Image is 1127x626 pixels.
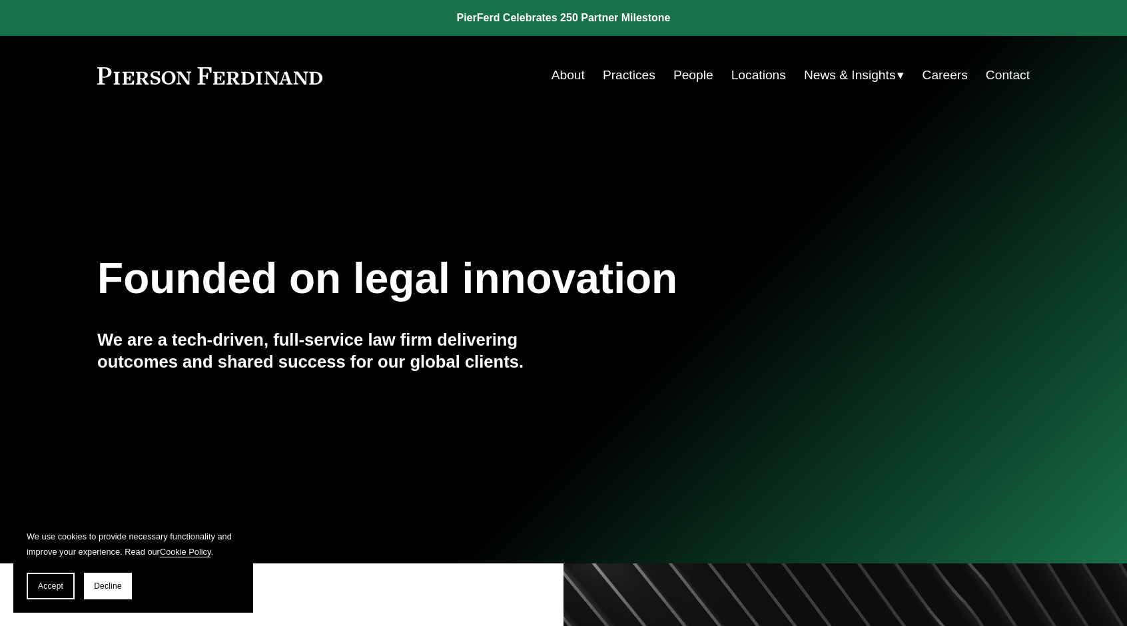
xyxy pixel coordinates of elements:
section: Cookie banner [13,515,253,613]
p: We use cookies to provide necessary functionality and improve your experience. Read our . [27,529,240,559]
a: folder dropdown [804,63,905,88]
button: Accept [27,573,75,599]
button: Decline [84,573,132,599]
a: About [552,63,585,88]
span: News & Insights [804,64,896,87]
span: Decline [94,581,122,591]
h4: We are a tech-driven, full-service law firm delivering outcomes and shared success for our global... [97,329,563,372]
h1: Founded on legal innovation [97,254,875,303]
a: Practices [603,63,655,88]
a: Careers [923,63,968,88]
a: People [673,63,713,88]
a: Cookie Policy [160,547,211,557]
a: Locations [731,63,786,88]
span: Accept [38,581,63,591]
a: Contact [986,63,1030,88]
